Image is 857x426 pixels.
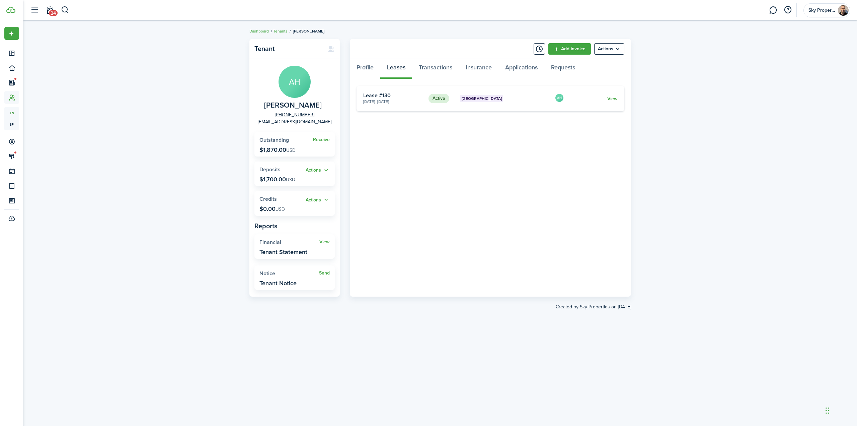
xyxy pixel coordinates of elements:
[306,167,330,174] button: Open menu
[259,249,307,255] widget-stats-description: Tenant Statement
[594,43,624,55] button: Open menu
[279,66,311,98] avatar-text: AH
[6,7,15,13] img: TenantCloud
[544,59,582,79] a: Requests
[607,95,618,102] a: View
[273,28,288,34] a: Tenants
[782,4,793,16] button: Open resource center
[767,2,779,19] a: Messaging
[548,43,591,55] a: Add invoice
[363,99,423,105] card-description: [DATE] - [DATE]
[808,8,835,13] span: Sky Properties
[28,4,41,16] button: Open sidebar
[259,205,285,212] p: $0.00
[306,167,330,174] button: Actions
[319,239,330,245] a: View
[259,270,319,277] widget-stats-title: Notice
[259,166,281,173] span: Deposits
[259,136,289,144] span: Outstanding
[594,43,624,55] menu-btn: Actions
[534,43,545,55] button: Timeline
[4,27,19,40] button: Open menu
[259,146,296,153] p: $1,870.00
[428,94,449,103] status: Active
[4,107,19,119] a: tn
[306,196,330,204] button: Open menu
[293,28,324,34] span: [PERSON_NAME]
[838,5,849,16] img: Sky Properties
[319,270,330,276] a: Send
[259,195,277,203] span: Credits
[44,2,56,19] a: Notifications
[313,137,330,142] a: Receive
[306,196,330,204] button: Actions
[249,297,631,310] created-at: Created by Sky Properties on [DATE]
[826,401,830,421] div: Drag
[254,45,321,53] panel-main-title: Tenant
[350,59,380,79] a: Profile
[61,4,69,16] button: Search
[276,206,285,213] span: USD
[275,111,314,118] a: [PHONE_NUMBER]
[264,101,322,110] span: Alex Hass
[249,28,269,34] a: Dashboard
[459,59,498,79] a: Insurance
[462,96,502,102] span: [GEOGRAPHIC_DATA]
[49,10,58,16] span: 24
[746,354,857,426] iframe: Chat Widget
[259,280,297,287] widget-stats-description: Tenant Notice
[498,59,544,79] a: Applications
[412,59,459,79] a: Transactions
[286,147,296,154] span: USD
[363,93,423,99] card-title: Lease #130
[254,221,335,231] panel-main-subtitle: Reports
[286,176,295,183] span: USD
[4,119,19,130] a: sp
[259,239,319,245] widget-stats-title: Financial
[258,118,331,125] a: [EMAIL_ADDRESS][DOMAIN_NAME]
[259,176,295,183] p: $1,700.00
